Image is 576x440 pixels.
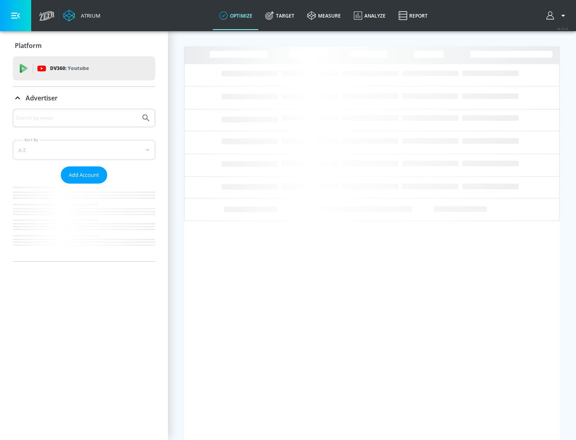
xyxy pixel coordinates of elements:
p: Advertiser [26,94,58,102]
div: Advertiser [13,109,155,261]
a: Analyze [347,1,392,30]
label: Sort By [23,137,40,142]
input: Search by name [16,113,137,123]
a: Report [392,1,434,30]
a: Atrium [63,10,100,22]
p: DV360: [50,64,89,73]
nav: list of Advertiser [13,184,155,261]
div: Atrium [78,12,100,19]
div: Platform [13,34,155,57]
span: Add Account [69,170,99,180]
div: DV360: Youtube [13,56,155,80]
p: Youtube [68,64,89,72]
div: Advertiser [13,87,155,109]
button: Add Account [61,166,107,184]
a: Target [259,1,301,30]
div: A-Z [13,140,155,160]
p: Platform [15,41,42,50]
a: optimize [213,1,259,30]
span: v 4.25.4 [557,26,568,31]
a: measure [301,1,347,30]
